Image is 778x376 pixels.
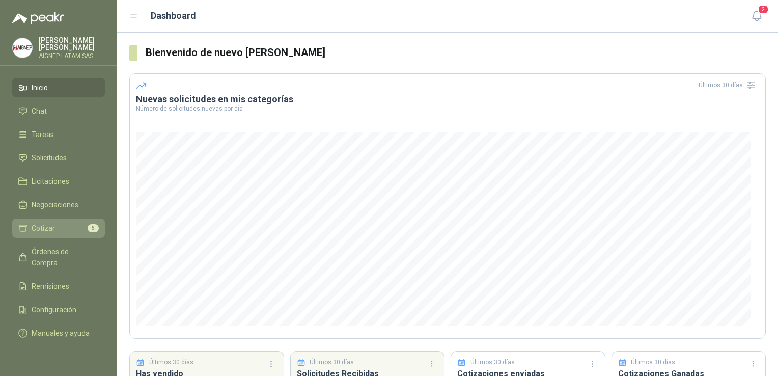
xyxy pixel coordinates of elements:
[12,101,105,121] a: Chat
[12,12,64,24] img: Logo peakr
[32,304,76,315] span: Configuración
[88,224,99,232] span: 5
[12,125,105,144] a: Tareas
[12,78,105,97] a: Inicio
[136,105,759,112] p: Número de solicitudes nuevas por día
[758,5,769,14] span: 2
[470,358,515,367] p: Últimos 30 días
[12,172,105,191] a: Licitaciones
[32,328,90,339] span: Manuales y ayuda
[32,281,69,292] span: Remisiones
[32,82,48,93] span: Inicio
[151,9,196,23] h1: Dashboard
[747,7,766,25] button: 2
[13,38,32,58] img: Company Logo
[310,358,354,367] p: Últimos 30 días
[39,53,105,59] p: AIGNEP LATAM SAS
[32,105,47,117] span: Chat
[32,152,67,164] span: Solicitudes
[12,219,105,238] a: Cotizar5
[699,77,759,93] div: Últimos 30 días
[32,199,78,210] span: Negociaciones
[12,300,105,319] a: Configuración
[32,129,54,140] span: Tareas
[32,246,95,268] span: Órdenes de Compra
[12,148,105,168] a: Solicitudes
[146,45,766,61] h3: Bienvenido de nuevo [PERSON_NAME]
[12,195,105,214] a: Negociaciones
[149,358,193,367] p: Últimos 30 días
[32,223,55,234] span: Cotizar
[12,242,105,273] a: Órdenes de Compra
[32,176,69,187] span: Licitaciones
[12,324,105,343] a: Manuales y ayuda
[39,37,105,51] p: [PERSON_NAME] [PERSON_NAME]
[136,93,759,105] h3: Nuevas solicitudes en mis categorías
[12,277,105,296] a: Remisiones
[631,358,675,367] p: Últimos 30 días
